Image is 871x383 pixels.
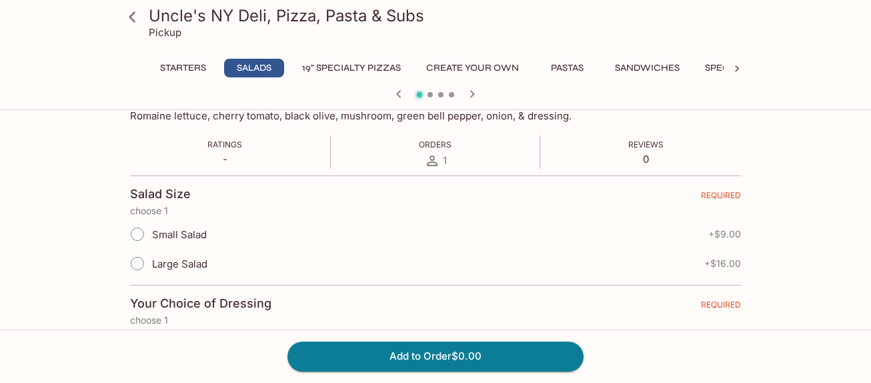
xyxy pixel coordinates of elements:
span: Reviews [628,139,664,149]
span: + $16.00 [704,258,741,269]
p: choose 1 [130,206,741,216]
button: Specialty Hoagies [698,59,806,77]
h4: Salad Size [130,187,191,202]
span: Large Salad [152,258,207,270]
button: Pastas [537,59,597,77]
p: Romaine lettuce, cherry tomato, black olive, mushroom, green bell pepper, onion, & dressing. [130,109,741,122]
span: Small Salad [152,228,207,241]
span: REQUIRED [701,190,741,206]
span: Ratings [207,139,242,149]
p: Pickup [149,26,181,39]
p: choose 1 [130,315,741,326]
span: 1 [443,154,447,167]
button: Sandwiches [608,59,687,77]
span: Orders [419,139,452,149]
button: Starters [153,59,213,77]
p: 0 [628,153,664,165]
p: - [207,153,242,165]
span: REQUIRED [701,300,741,315]
h3: Uncle's NY Deli, Pizza, Pasta & Subs [149,5,745,26]
h4: Your Choice of Dressing [130,296,271,311]
button: Create Your Own [419,59,526,77]
button: Salads [224,59,284,77]
span: + $9.00 [708,229,741,240]
button: Add to Order$0.00 [287,342,584,371]
button: 19" Specialty Pizzas [295,59,408,77]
